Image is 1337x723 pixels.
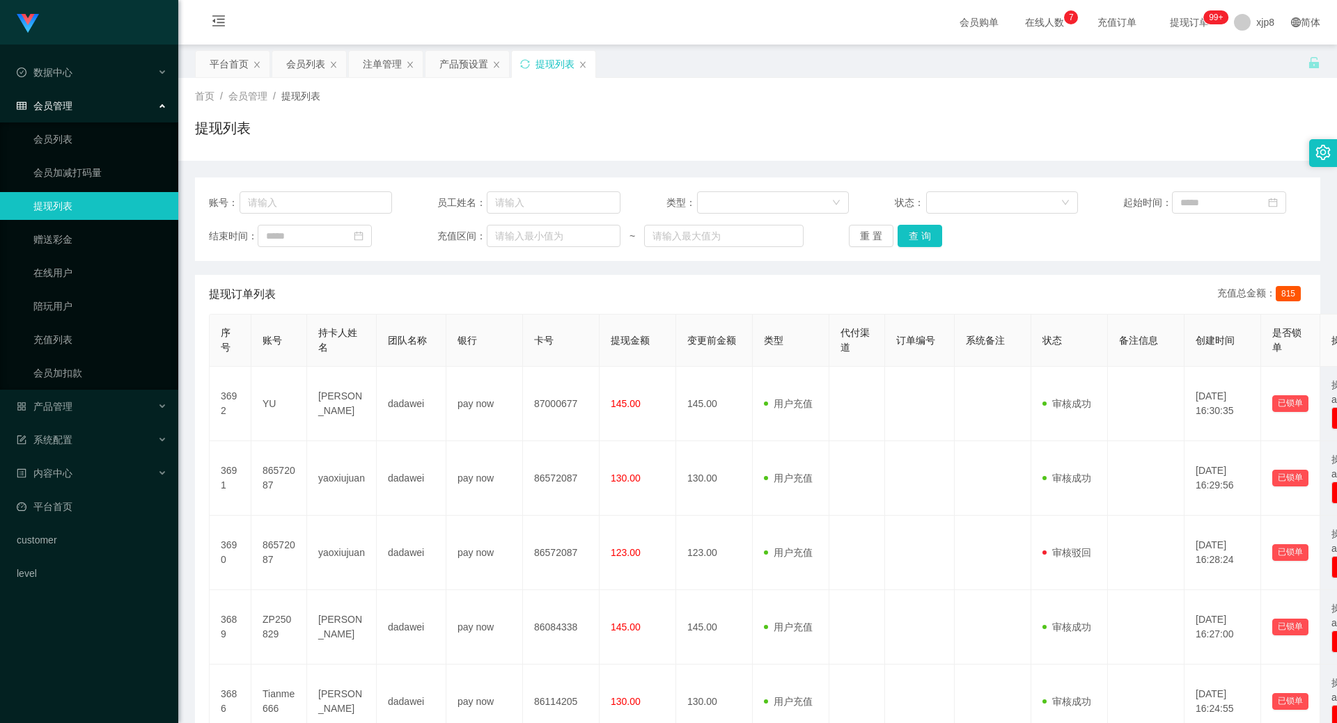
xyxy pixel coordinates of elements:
span: 系统备注 [966,335,1005,346]
span: 备注信息 [1119,335,1158,346]
span: 提现订单 [1163,17,1216,27]
a: 会员加减打码量 [33,159,167,186]
td: pay now [446,367,523,441]
span: 起始时间： [1123,196,1172,210]
span: 是否锁单 [1272,327,1301,353]
a: 图标: dashboard平台首页 [17,493,167,521]
i: 图标: close [253,61,261,69]
td: dadawei [377,441,446,516]
a: 赠送彩金 [33,225,167,253]
td: 3692 [210,367,251,441]
td: [DATE] 16:28:24 [1184,516,1261,590]
span: 状态： [895,196,926,210]
span: 130.00 [611,696,641,707]
span: 提现金额 [611,335,650,346]
td: ZP250829 [251,590,307,665]
span: 审核成功 [1042,621,1091,633]
span: ~ [620,229,644,244]
span: 123.00 [611,547,641,558]
input: 请输入 [240,191,392,214]
span: 系统配置 [17,434,72,445]
span: 员工姓名： [437,196,486,210]
td: [DATE] 16:30:35 [1184,367,1261,441]
span: 130.00 [611,472,641,484]
span: 账号： [209,196,240,210]
i: 图标: down [832,198,840,208]
i: 图标: calendar [354,231,363,241]
a: 会员列表 [33,125,167,153]
span: 145.00 [611,621,641,633]
i: 图标: sync [520,59,530,69]
i: 图标: table [17,101,26,111]
td: pay now [446,441,523,516]
td: 123.00 [676,516,753,590]
span: 创建时间 [1196,335,1235,346]
td: [PERSON_NAME] [307,367,377,441]
div: 提现列表 [535,51,574,77]
td: YU [251,367,307,441]
td: dadawei [377,516,446,590]
img: logo.9652507e.png [17,14,39,33]
p: 7 [1069,10,1074,24]
i: 图标: setting [1315,145,1331,160]
td: 3691 [210,441,251,516]
sup: 7 [1064,10,1078,24]
span: 充值区间： [437,229,486,244]
span: 审核成功 [1042,398,1091,409]
td: pay now [446,516,523,590]
span: 结束时间： [209,229,258,244]
span: 状态 [1042,335,1062,346]
td: 145.00 [676,590,753,665]
td: 86572087 [523,516,600,590]
sup: 229 [1203,10,1228,24]
span: 首页 [195,90,214,102]
span: 用户充值 [764,621,813,633]
div: 会员列表 [286,51,325,77]
span: / [220,90,223,102]
span: 银行 [458,335,477,346]
span: 提现订单列表 [209,286,276,303]
span: 内容中心 [17,468,72,479]
span: 在线人数 [1018,17,1071,27]
span: 815 [1276,286,1301,301]
span: 会员管理 [228,90,267,102]
span: 用户充值 [764,398,813,409]
i: 图标: close [492,61,501,69]
i: 图标: check-circle-o [17,67,26,77]
span: 提现列表 [281,90,320,102]
td: [PERSON_NAME] [307,590,377,665]
a: 会员加扣款 [33,359,167,387]
span: 充值订单 [1090,17,1143,27]
a: customer [17,526,167,554]
a: 充值列表 [33,326,167,353]
button: 重 置 [849,225,893,247]
td: pay now [446,590,523,665]
td: 86572087 [251,441,307,516]
button: 已锁单 [1272,395,1308,412]
span: 变更前金额 [687,335,736,346]
td: yaoxiujuan [307,516,377,590]
span: 类型： [666,196,698,210]
td: 86572087 [523,441,600,516]
a: 在线用户 [33,259,167,287]
td: 86572087 [251,516,307,590]
i: 图标: global [1291,17,1301,27]
td: dadawei [377,367,446,441]
td: [DATE] 16:29:56 [1184,441,1261,516]
i: 图标: unlock [1308,56,1320,69]
i: 图标: appstore-o [17,402,26,411]
i: 图标: form [17,435,26,445]
i: 图标: profile [17,468,26,478]
span: 卡号 [534,335,554,346]
button: 已锁单 [1272,544,1308,561]
button: 已锁单 [1272,470,1308,486]
input: 请输入最大值为 [644,225,803,247]
span: 审核成功 [1042,472,1091,484]
span: 序号 [221,327,230,353]
input: 请输入 [487,191,620,214]
h1: 提现列表 [195,118,251,138]
a: 陪玩用户 [33,292,167,320]
div: 产品预设置 [439,51,488,77]
span: 持卡人姓名 [318,327,357,353]
div: 充值总金额： [1217,286,1306,303]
